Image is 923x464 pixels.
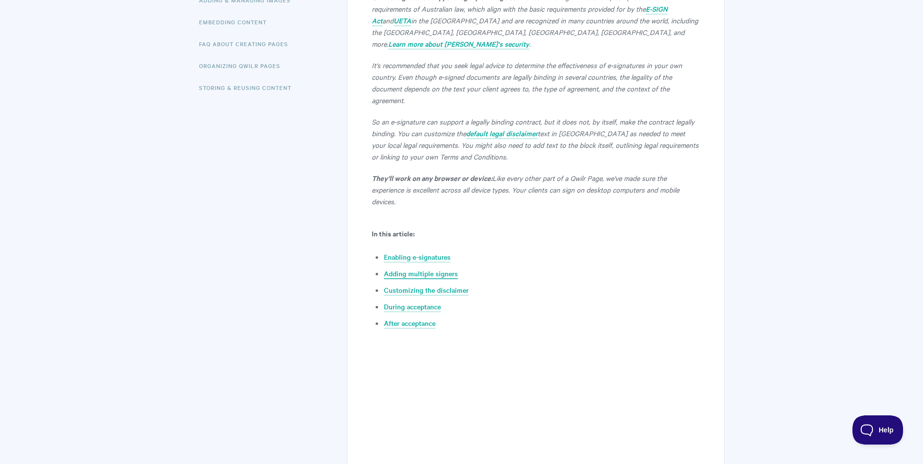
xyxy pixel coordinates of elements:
[372,173,492,183] strong: They'll work on any browser or device:
[466,128,538,138] em: default legal disclaimer
[852,415,904,445] iframe: Toggle Customer Support
[394,16,411,26] a: UETA
[388,39,529,49] em: Learn more about [PERSON_NAME]'s security
[384,268,458,279] a: Adding multiple signers
[466,128,538,139] a: default legal disclaimer
[382,16,394,25] em: and
[394,16,411,25] em: UETA
[199,78,299,97] a: Storing & Reusing Content
[384,302,441,312] a: During acceptance
[199,56,288,75] a: Organizing Qwilr Pages
[372,173,679,206] em: Like every other part of a Qwilr Page, we've made sure the experience is excellent across all dev...
[199,34,295,54] a: FAQ About Creating Pages
[388,39,529,50] a: Learn more about [PERSON_NAME]'s security
[199,12,274,32] a: Embedding Content
[372,4,668,26] a: E-SIGN Act
[384,285,469,296] a: Customizing the disclaimer
[529,39,531,49] em: .
[372,117,694,138] em: So an e-signature can support a legally binding contract, but it does not, by itself, make the co...
[384,318,435,329] a: After acceptance
[372,228,415,238] b: In this article:
[372,128,699,161] em: text in [GEOGRAPHIC_DATA] as needed to meet your local legal requirements. You might also need to...
[372,60,682,105] em: It's recommended that you seek legal advice to determine the effectiveness of e-signatures in you...
[372,16,698,49] em: in the [GEOGRAPHIC_DATA] and are recognized in many countries around the world, including the [GE...
[384,252,451,263] a: Enabling e-signatures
